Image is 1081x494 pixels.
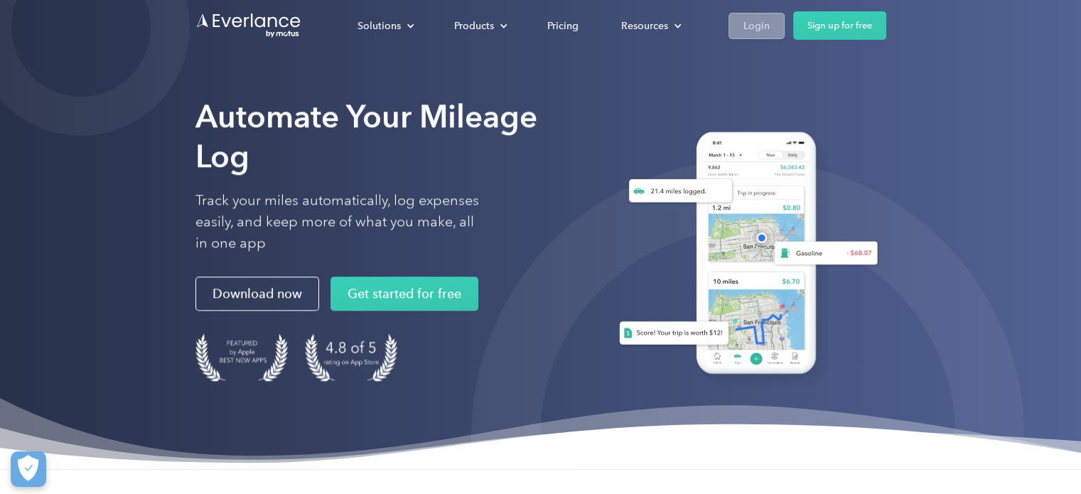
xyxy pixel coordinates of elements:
[547,17,579,35] div: Pricing
[743,17,770,35] div: Login
[454,17,494,35] div: Products
[195,97,537,175] strong: Automate Your Mileage Log
[305,333,397,381] img: 4.9 out of 5 stars on the app store
[195,190,480,254] p: Track your miles automatically, log expenses easily, and keep more of what you make, all in one app
[330,276,478,311] a: Get started for free
[195,333,288,381] img: Badge for Featured by Apple Best New Apps
[728,13,785,39] a: Login
[621,17,668,35] div: Resources
[195,276,319,311] a: Download now
[440,14,519,38] div: Products
[607,14,693,38] div: Resources
[11,451,46,487] button: Cookies Settings
[195,12,302,39] a: Go to homepage
[343,14,426,38] div: Solutions
[793,11,886,40] a: Sign up for free
[602,121,886,390] img: Everlance, mileage tracker app, expense tracking app
[357,17,401,35] div: Solutions
[533,14,593,38] a: Pricing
